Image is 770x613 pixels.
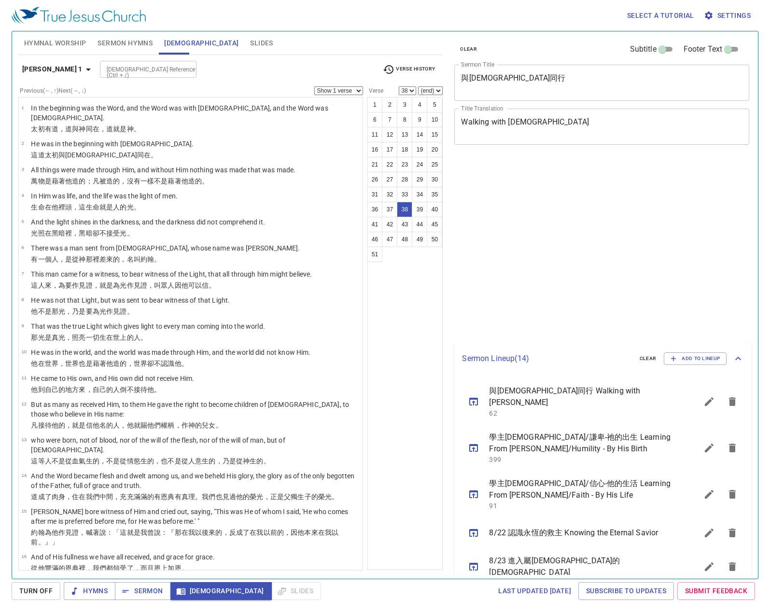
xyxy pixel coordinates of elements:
[134,334,147,341] wg2889: 人
[31,456,360,466] p: 這等人不是
[175,564,188,572] wg473: 恩
[623,7,698,25] button: Select a tutorial
[45,125,140,133] wg746: 有
[31,243,300,253] p: There was a man sent from [DEMOGRAPHIC_DATA], whose name was [PERSON_NAME].
[412,187,427,202] button: 34
[31,217,265,227] p: And the light shines in the darkness, and the darkness did not comprehend it.
[31,471,360,490] p: And the Word became flesh and dwelt among us, and we beheld His glory, the glory as of the only b...
[106,421,223,429] wg3686: 的人，他就賜
[412,97,427,112] button: 4
[670,354,720,363] span: Add to Lineup
[31,529,338,546] wg846: 作見證
[382,217,397,232] button: 42
[427,187,442,202] button: 35
[31,400,360,419] p: But as many as received Him, to them He gave the right to become children of [DEMOGRAPHIC_DATA], ...
[65,307,134,315] wg5457: ，乃是
[12,582,60,600] button: Turn Off
[250,37,273,49] span: Slides
[99,307,134,315] wg2443: 光
[170,582,272,600] button: [DEMOGRAPHIC_DATA]
[367,172,382,187] button: 26
[31,385,194,394] p: 他到
[489,455,674,464] p: 399
[367,247,382,262] button: 51
[31,269,312,279] p: This man came for a witness, to bear witness of the Light, that all through him might believe.
[427,127,442,142] button: 15
[93,421,223,429] wg4100: 他
[115,582,170,600] button: Sermon
[427,157,442,172] button: 25
[188,457,270,465] wg1537: 人意
[52,334,147,341] wg2258: 真
[291,493,338,501] wg3962: 獨生子
[21,323,24,328] span: 9
[195,421,223,429] wg2316: 的兒女
[412,157,427,172] button: 24
[454,343,752,375] div: Sermon Lineup(14)clearAdd to Lineup
[45,281,216,289] wg3778: 來
[31,529,338,546] wg3140: ，喊著
[489,408,674,418] p: 62
[113,493,338,501] wg1722: ，充充滿滿的
[58,360,188,367] wg2889: ，世界
[382,187,397,202] button: 32
[188,177,209,185] wg846: 造的
[71,585,108,597] span: Hymns
[175,360,188,367] wg1097: 他
[58,151,157,159] wg746: 與[DEMOGRAPHIC_DATA]
[427,112,442,127] button: 10
[397,157,412,172] button: 23
[397,187,412,202] button: 33
[397,217,412,232] button: 43
[31,529,338,546] wg2491: 為
[52,229,134,237] wg5316: 黑暗裡
[31,202,178,212] p: 生命
[113,360,188,367] wg846: 造的
[58,125,140,133] wg3056: ，道
[367,112,382,127] button: 6
[454,43,483,55] button: clear
[31,552,214,562] p: And of His fullness we have all received, and grace for grace.
[412,217,427,232] button: 44
[31,435,360,455] p: who were born, not of blood, nor of the will of the flesh, nor of the will of man, but of [DEMOGR...
[367,127,382,142] button: 11
[86,125,140,133] wg2316: 同在
[367,142,382,157] button: 16
[397,112,412,127] button: 8
[462,353,631,364] p: Sermon Lineup ( 14 )
[72,125,140,133] wg3056: 與
[332,493,338,501] wg1391: 。
[21,219,24,224] span: 5
[65,493,338,501] wg4561: ，住在
[161,421,222,429] wg846: 權柄
[702,7,755,25] button: Settings
[161,360,188,367] wg3756: 認識
[72,229,133,237] wg4653: ，黑暗
[161,281,215,289] wg2443: 眾人
[147,421,223,429] wg1325: 他們
[86,493,339,501] wg4637: 我們
[154,493,338,501] wg4134: 有恩典
[113,564,188,572] wg0: 領受了
[168,564,188,572] wg5485: 加
[489,527,674,539] span: 8/22 認識永恆的救主 Knowing the Eternal Savior
[627,10,694,22] span: Select a tutorial
[65,457,270,465] wg3756: 從
[31,124,360,134] p: 太初
[498,585,571,597] span: Last updated [DATE]
[31,529,338,546] wg2036: ：『那在我
[45,203,140,211] wg2222: 在
[202,457,270,465] wg2307: 生的，乃是從
[58,307,134,315] wg1565: 光
[134,564,188,572] wg2983: ，而且
[113,125,140,133] wg2532: 就是
[154,255,161,263] wg2491: 。
[127,281,216,289] wg5457: 作見證
[21,245,24,250] span: 6
[21,473,27,478] span: 14
[182,457,270,465] wg3761: 從
[397,127,412,142] button: 13
[461,73,742,92] textarea: 與[DEMOGRAPHIC_DATA]同行
[31,228,265,238] p: 光
[58,421,223,429] wg846: 的，就是信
